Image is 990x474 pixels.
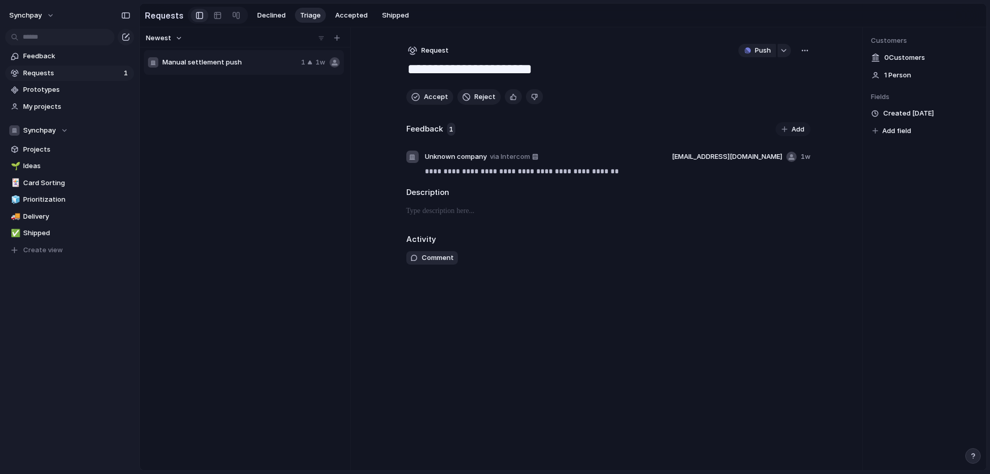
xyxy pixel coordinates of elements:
span: Comment [422,253,454,263]
div: ✅ [11,227,18,239]
a: Feedback [5,48,134,64]
button: Shipped [377,8,414,23]
span: Feedback [23,51,130,61]
span: Prioritization [23,194,130,205]
button: 🚚 [9,211,20,222]
div: 🚚 [11,210,18,222]
span: Push [755,45,771,56]
span: Created [DATE] [883,108,934,119]
span: Fields [871,92,978,102]
button: 🌱 [9,161,20,171]
a: Prototypes [5,82,134,97]
span: Add [791,124,804,135]
span: Unknown company [425,152,487,162]
button: Push [738,44,776,57]
span: Ideas [23,161,130,171]
a: 🚚Delivery [5,209,134,224]
span: 1w [316,57,325,68]
h2: Activity [406,234,436,246]
a: 🧊Prioritization [5,192,134,207]
span: via Intercom [490,152,530,162]
span: 0 Customer s [884,53,925,63]
span: Accept [424,92,448,102]
span: My projects [23,102,130,112]
span: Triage [300,10,321,21]
button: Declined [252,8,291,23]
a: via Intercom [488,151,540,163]
span: 1 [301,57,305,68]
h2: Requests [145,9,184,22]
span: 1 Person [884,70,911,80]
div: 🃏 [11,177,18,189]
button: Comment [406,251,458,265]
div: 🧊 [11,194,18,206]
button: Request [406,44,450,57]
a: 🌱Ideas [5,158,134,174]
span: [EMAIL_ADDRESS][DOMAIN_NAME] [672,152,782,162]
span: Shipped [23,228,130,238]
a: 🃏Card Sorting [5,175,134,191]
span: Prototypes [23,85,130,95]
span: 1 [447,123,455,136]
span: Requests [23,68,121,78]
button: Add [775,122,811,137]
span: Add field [882,126,911,136]
span: Reject [474,92,496,102]
span: Customers [871,36,978,46]
h2: Description [406,187,811,199]
span: Create view [23,245,63,255]
button: Create view [5,242,134,258]
span: synchpay [9,10,42,21]
a: Requests1 [5,66,134,81]
button: ✅ [9,228,20,238]
button: Accepted [330,8,373,23]
span: Card Sorting [23,178,130,188]
span: Accepted [335,10,368,21]
button: Accept [406,89,453,105]
button: 🧊 [9,194,20,205]
button: synchpay [5,7,60,24]
span: Delivery [23,211,130,222]
span: 1w [801,152,811,162]
a: My projects [5,99,134,115]
span: Projects [23,144,130,155]
button: Reject [457,89,501,105]
span: 1 [124,68,130,78]
span: Newest [146,33,171,43]
span: Request [421,45,449,56]
div: 🌱 [11,160,18,172]
a: Projects [5,142,134,157]
button: 🃏 [9,178,20,188]
span: Shipped [382,10,409,21]
button: Synchpay [5,123,134,138]
button: Triage [295,8,326,23]
h2: Feedback [406,123,443,135]
button: Newest [144,31,184,45]
a: ✅Shipped [5,225,134,241]
span: Declined [257,10,286,21]
span: Synchpay [23,125,56,136]
button: Add field [871,124,913,138]
span: Manual settlement push [162,57,297,68]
